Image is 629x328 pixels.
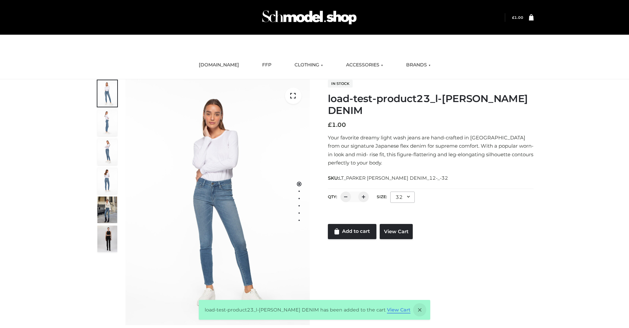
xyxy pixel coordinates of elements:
img: 2001KLX-Ava-skinny-cove-3-scaled_eb6bf915-b6b9-448f-8c6c-8cabb27fd4b2.jpg [97,138,117,165]
a: FFP [257,58,276,72]
img: Bowery-Skinny_Cove-1.jpg [97,197,117,223]
img: Schmodel Admin 964 [260,4,359,30]
div: 32 [390,192,415,203]
img: 2001KLX-Ava-skinny-cove-4-scaled_4636a833-082b-4702-abec-fd5bf279c4fc.jpg [97,109,117,136]
label: QTY: [328,194,337,199]
span: £ [328,121,332,128]
img: 2001KLX-Ava-skinny-cove-1-scaled_9b141654-9513-48e5-b76c-3dc7db129200.jpg [97,80,117,107]
img: 2001KLX-Ava-skinny-cove-1-scaled_9b141654-9513-48e5-b76c-3dc7db129200 [125,79,310,325]
img: 49df5f96394c49d8b5cbdcda3511328a.HD-1080p-2.5Mbps-49301101_thumbnail.jpg [97,226,117,252]
a: View Cart [387,307,410,313]
a: Add to cart [328,224,377,239]
a: [DOMAIN_NAME] [194,58,244,72]
a: BRANDS [401,58,436,72]
span: In stock [328,80,353,88]
a: CLOTHING [290,58,328,72]
span: £ [512,16,514,20]
bdi: 1.00 [328,121,346,128]
a: View Cart [380,224,413,239]
bdi: 1.00 [512,16,523,20]
span: SKU: [328,174,449,182]
span: LT_PARKER [PERSON_NAME] DENIM_12-_-32 [339,175,448,181]
div: load-test-product23_l-[PERSON_NAME] DENIM has been added to the cart [199,300,430,320]
label: Size: [377,194,387,199]
a: ACCESSORIES [341,58,388,72]
img: 2001KLX-Ava-skinny-cove-2-scaled_32c0e67e-5e94-449c-a916-4c02a8c03427.jpg [97,167,117,194]
p: Your favorite dreamy light wash jeans are hand-crafted in [GEOGRAPHIC_DATA] from our signature Ja... [328,133,534,167]
h1: load-test-product23_l-[PERSON_NAME] DENIM [328,93,534,117]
